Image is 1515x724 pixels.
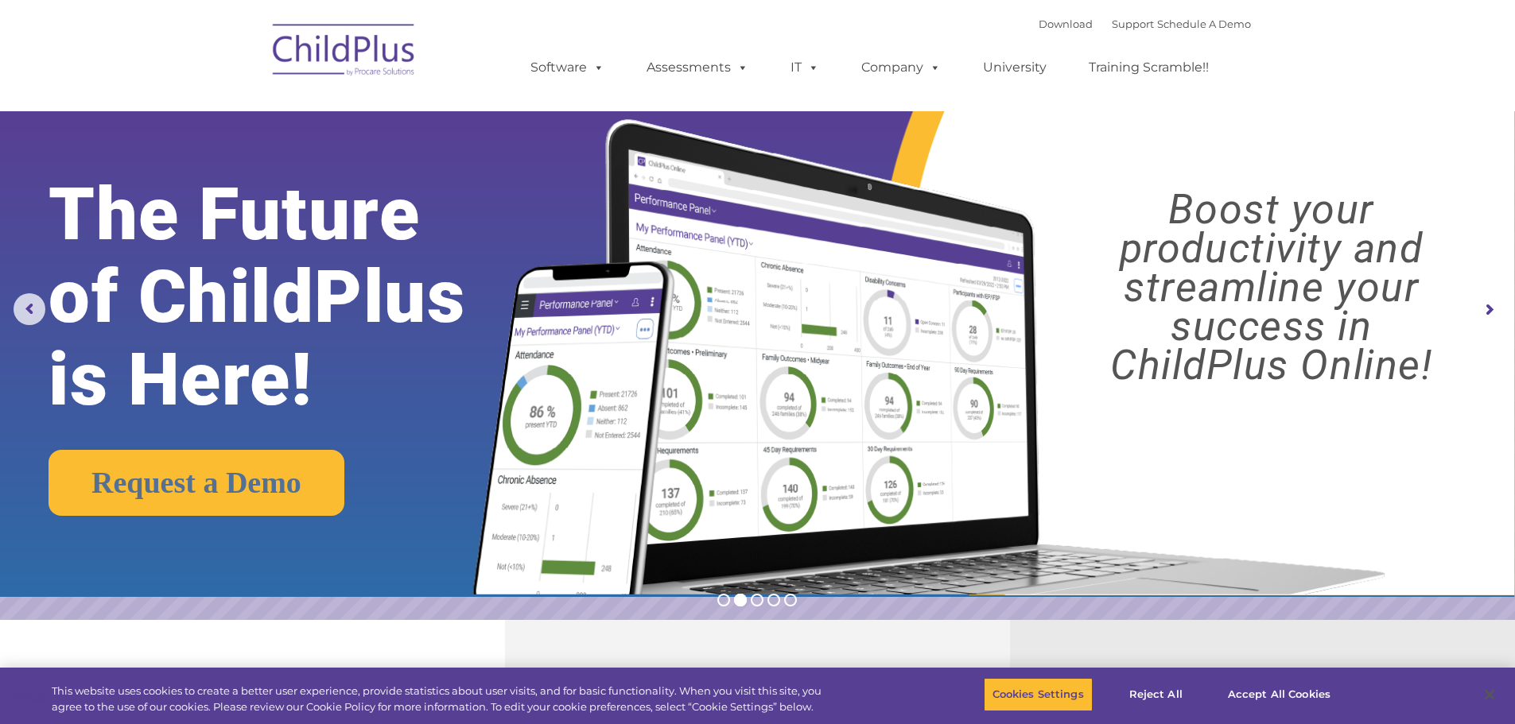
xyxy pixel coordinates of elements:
a: Company [845,52,957,83]
font: | [1039,17,1251,30]
a: Assessments [631,52,764,83]
span: Phone number [221,170,289,182]
a: Software [515,52,620,83]
a: Request a Demo [49,450,344,516]
a: Schedule A Demo [1157,17,1251,30]
span: Last name [221,105,270,117]
button: Close [1472,677,1507,712]
button: Cookies Settings [984,678,1093,711]
a: University [967,52,1062,83]
div: This website uses cookies to create a better user experience, provide statistics about user visit... [52,683,833,714]
a: Support [1112,17,1154,30]
a: Training Scramble!! [1073,52,1225,83]
button: Accept All Cookies [1219,678,1339,711]
rs-layer: The Future of ChildPlus is Here! [49,173,532,421]
rs-layer: Boost your productivity and streamline your success in ChildPlus Online! [1047,190,1496,385]
a: Download [1039,17,1093,30]
img: ChildPlus by Procare Solutions [265,13,424,92]
a: IT [775,52,835,83]
button: Reject All [1106,678,1206,711]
